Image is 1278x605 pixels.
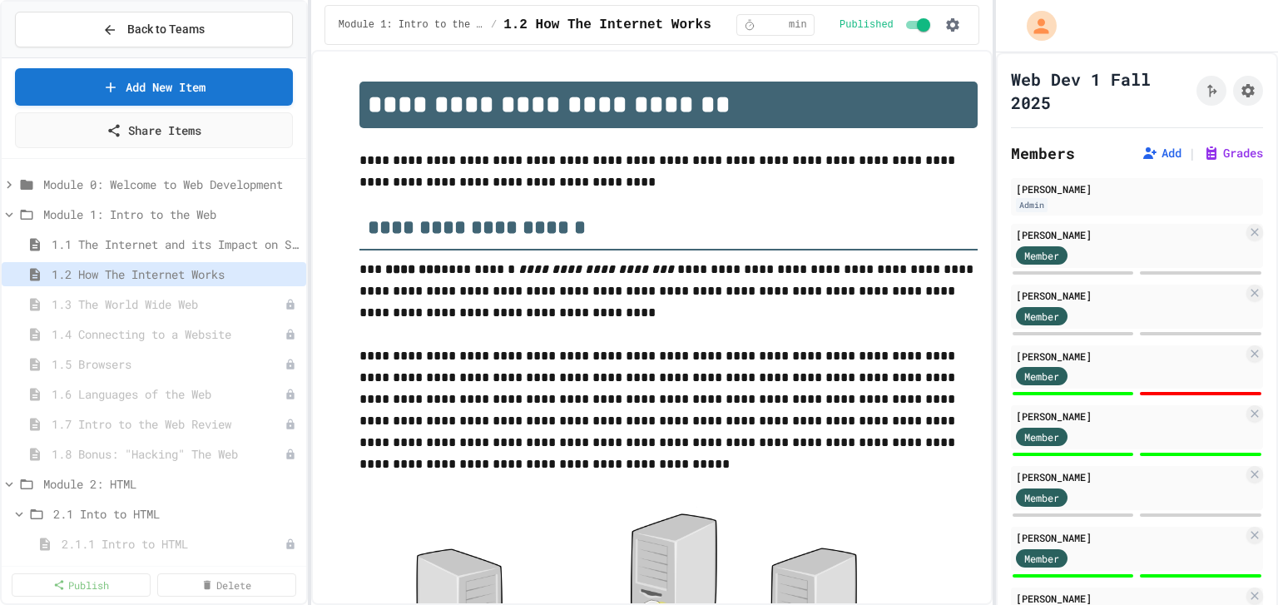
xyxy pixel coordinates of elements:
[491,18,497,32] span: /
[1009,7,1061,45] div: My Account
[285,538,296,550] div: Unpublished
[1142,145,1181,161] button: Add
[840,15,934,35] div: Content is published and visible to students
[52,295,285,313] span: 1.3 The World Wide Web
[285,329,296,340] div: Unpublished
[1011,67,1190,114] h1: Web Dev 1 Fall 2025
[285,419,296,430] div: Unpublished
[52,385,285,403] span: 1.6 Languages of the Web
[1024,551,1059,566] span: Member
[1016,198,1048,212] div: Admin
[52,355,285,373] span: 1.5 Browsers
[840,18,894,32] span: Published
[1016,349,1243,364] div: [PERSON_NAME]
[1011,141,1075,165] h2: Members
[1016,288,1243,303] div: [PERSON_NAME]
[1188,143,1196,163] span: |
[52,445,285,463] span: 1.8 Bonus: "Hacking" The Web
[285,389,296,400] div: Unpublished
[1016,530,1243,545] div: [PERSON_NAME]
[503,15,711,35] span: 1.2 How The Internet Works
[1233,76,1263,106] button: Assignment Settings
[52,265,300,283] span: 1.2 How The Internet Works
[1024,309,1059,324] span: Member
[1024,248,1059,263] span: Member
[285,359,296,370] div: Unpublished
[1196,76,1226,106] button: Click to see fork details
[43,206,300,223] span: Module 1: Intro to the Web
[52,236,300,253] span: 1.1 The Internet and its Impact on Society
[52,415,285,433] span: 1.7 Intro to the Web Review
[1016,227,1243,242] div: [PERSON_NAME]
[15,68,293,106] a: Add New Item
[339,18,484,32] span: Module 1: Intro to the Web
[52,325,285,343] span: 1.4 Connecting to a Website
[15,12,293,47] button: Back to Teams
[53,505,300,523] span: 2.1 Into to HTML
[43,176,300,193] span: Module 0: Welcome to Web Development
[127,21,205,38] span: Back to Teams
[1203,145,1263,161] button: Grades
[285,299,296,310] div: Unpublished
[1016,181,1258,196] div: [PERSON_NAME]
[43,475,300,493] span: Module 2: HTML
[1024,490,1059,505] span: Member
[1024,429,1059,444] span: Member
[157,573,296,597] a: Delete
[15,112,293,148] a: Share Items
[1024,369,1059,384] span: Member
[62,535,285,553] span: 2.1.1 Intro to HTML
[12,573,151,597] a: Publish
[1016,469,1243,484] div: [PERSON_NAME]
[285,449,296,460] div: Unpublished
[789,18,807,32] span: min
[1016,409,1243,424] div: [PERSON_NAME]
